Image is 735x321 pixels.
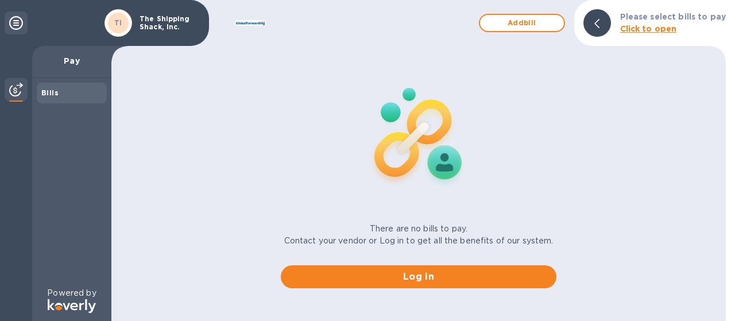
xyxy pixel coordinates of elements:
[47,287,96,299] p: Powered by
[48,299,96,313] img: Logo
[479,14,565,32] button: Addbill
[620,12,726,21] b: Please select bills to pay
[284,223,554,247] p: There are no bills to pay. Contact your vendor or Log in to get all the benefits of our system.
[489,16,555,30] span: Add bill
[114,18,122,27] b: TI
[140,15,197,31] p: The Shipping Shack, Inc.
[41,88,59,97] b: Bills
[620,24,677,33] b: Click to open
[281,265,556,288] button: Log in
[41,55,102,67] p: Pay
[290,270,547,284] span: Log in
